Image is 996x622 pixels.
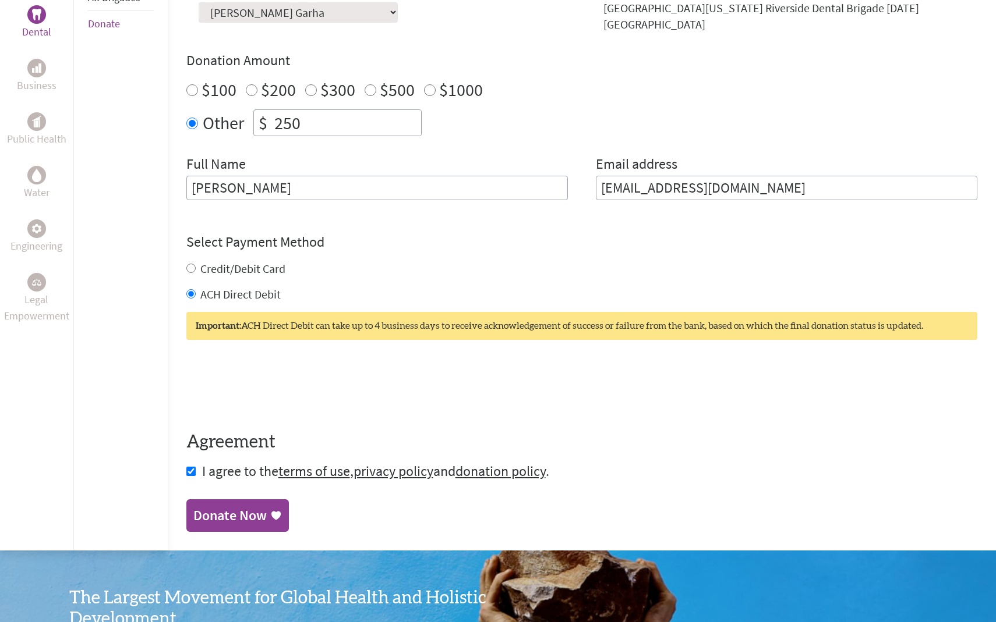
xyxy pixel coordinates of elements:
[32,116,41,127] img: Public Health
[186,155,246,176] label: Full Name
[186,51,977,70] h4: Donation Amount
[380,79,415,101] label: $500
[7,112,66,147] a: Public HealthPublic Health
[2,273,71,324] a: Legal EmpowermentLegal Empowerment
[354,462,433,480] a: privacy policy
[27,112,46,131] div: Public Health
[32,9,41,20] img: Dental
[32,63,41,73] img: Business
[22,24,51,40] p: Dental
[24,184,50,201] p: Water
[186,499,289,532] a: Donate Now
[88,17,120,30] a: Donate
[27,219,46,238] div: Engineering
[186,363,363,408] iframe: reCAPTCHA
[202,462,549,480] span: I agree to the , and .
[186,233,977,251] h4: Select Payment Method
[7,131,66,147] p: Public Health
[272,110,421,136] input: Enter Amount
[88,11,154,37] li: Donate
[32,223,41,233] img: Engineering
[10,219,62,254] a: EngineeringEngineering
[200,261,285,276] label: Credit/Debit Card
[32,168,41,182] img: Water
[439,79,483,101] label: $1000
[17,59,56,94] a: BusinessBusiness
[2,292,71,324] p: Legal Empowerment
[203,109,244,136] label: Other
[200,287,281,301] label: ACH Direct Debit
[596,155,677,176] label: Email address
[196,321,241,330] strong: Important:
[17,77,56,94] p: Business
[261,79,296,101] label: $200
[186,432,977,453] h4: Agreement
[320,79,355,101] label: $300
[254,110,272,136] div: $
[32,279,41,286] img: Legal Empowerment
[193,506,267,525] div: Donate Now
[455,462,546,480] a: donation policy
[10,238,62,254] p: Engineering
[278,462,350,480] a: terms of use
[24,166,50,201] a: WaterWater
[202,79,236,101] label: $100
[186,312,977,340] div: ACH Direct Debit can take up to 4 business days to receive acknowledgement of success or failure ...
[27,5,46,24] div: Dental
[27,59,46,77] div: Business
[596,176,977,200] input: Your Email
[186,176,568,200] input: Enter Full Name
[27,273,46,292] div: Legal Empowerment
[27,166,46,184] div: Water
[22,5,51,40] a: DentalDental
